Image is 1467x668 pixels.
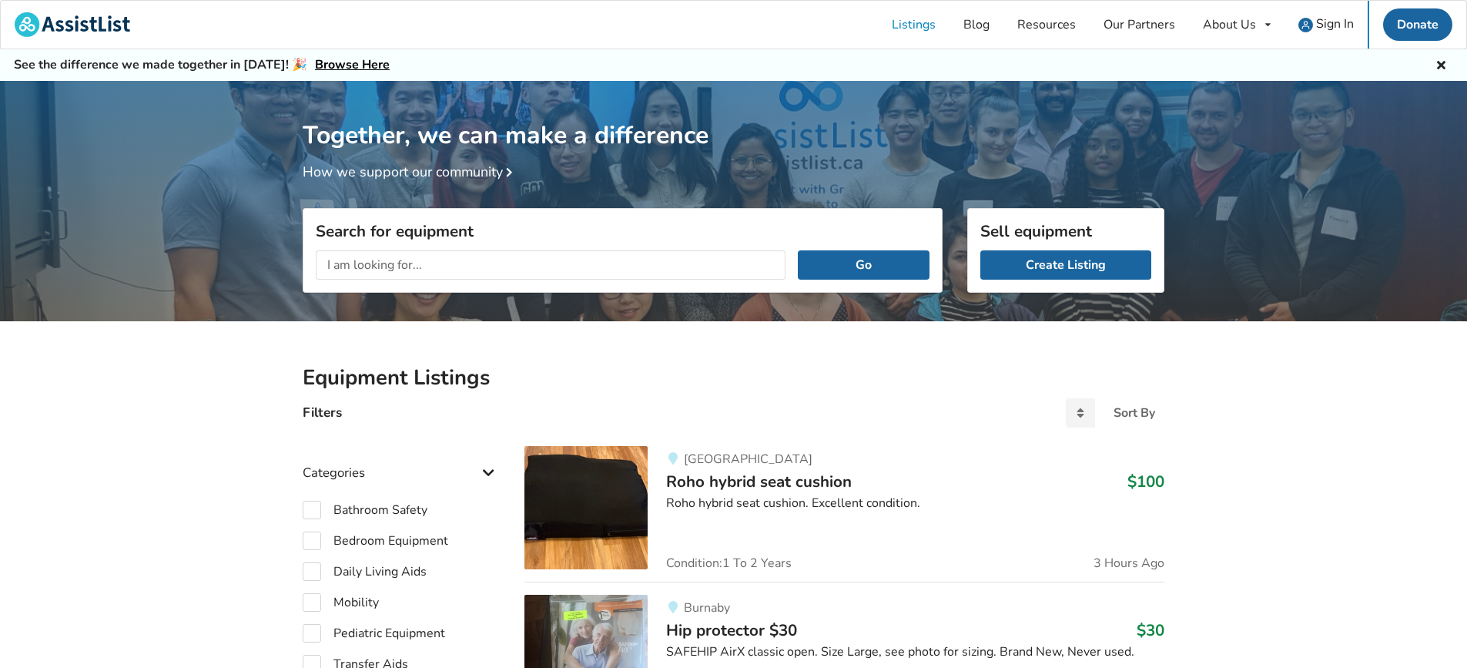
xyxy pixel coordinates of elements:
h3: $100 [1127,472,1164,492]
button: Go [798,250,929,280]
a: Create Listing [980,250,1151,280]
a: Browse Here [315,56,390,73]
h3: $30 [1137,620,1164,640]
a: Our Partners [1090,1,1189,49]
span: Hip protector $30 [666,619,797,641]
h3: Search for equipment [316,221,929,241]
label: Bedroom Equipment [303,532,448,550]
h3: Sell equipment [980,221,1151,241]
img: mobility-roho hybrid seat cushion [524,446,648,569]
label: Pediatric Equipment [303,624,445,643]
label: Mobility [303,593,379,612]
a: Blog [950,1,1003,49]
span: [GEOGRAPHIC_DATA] [684,451,812,468]
span: Sign In [1316,15,1354,32]
a: Donate [1383,8,1452,41]
a: Listings [878,1,950,49]
h2: Equipment Listings [303,364,1164,391]
div: Sort By [1114,407,1155,419]
div: Roho hybrid seat cushion. Excellent condition. [666,495,1164,512]
h5: See the difference we made together in [DATE]! 🎉 [14,57,390,73]
img: user icon [1298,18,1313,32]
a: mobility-roho hybrid seat cushion [GEOGRAPHIC_DATA]Roho hybrid seat cushion$100Roho hybrid seat c... [524,446,1164,582]
div: Categories [303,434,500,488]
input: I am looking for... [316,250,785,280]
img: assistlist-logo [15,12,130,37]
div: SAFEHIP AirX classic open. Size Large, see photo for sizing. Brand New, Never used. [666,643,1164,661]
a: Resources [1003,1,1090,49]
label: Bathroom Safety [303,501,427,519]
h4: Filters [303,404,342,421]
a: How we support our community [303,163,518,181]
div: About Us [1203,18,1256,31]
span: Burnaby [684,599,730,616]
span: 3 Hours Ago [1094,557,1164,569]
h1: Together, we can make a difference [303,81,1164,151]
span: Roho hybrid seat cushion [666,471,852,492]
a: user icon Sign In [1284,1,1368,49]
label: Daily Living Aids [303,562,427,581]
span: Condition: 1 To 2 Years [666,557,792,569]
